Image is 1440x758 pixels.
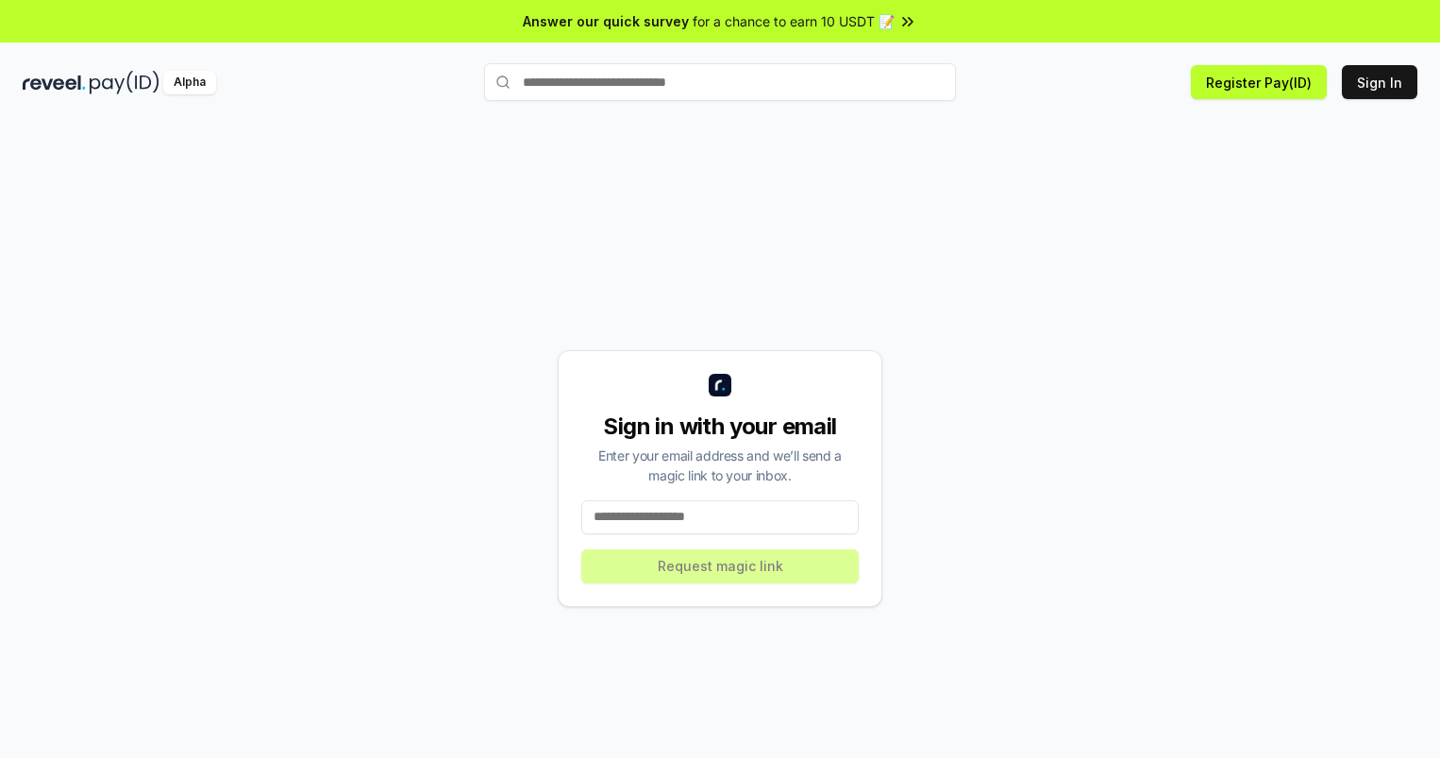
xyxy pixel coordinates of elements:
div: Sign in with your email [581,412,859,442]
div: Alpha [163,71,216,94]
img: logo_small [709,374,731,396]
div: Enter your email address and we’ll send a magic link to your inbox. [581,446,859,485]
button: Register Pay(ID) [1191,65,1327,99]
img: reveel_dark [23,71,86,94]
button: Sign In [1342,65,1417,99]
span: Answer our quick survey [523,11,689,31]
span: for a chance to earn 10 USDT 📝 [693,11,895,31]
img: pay_id [90,71,159,94]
